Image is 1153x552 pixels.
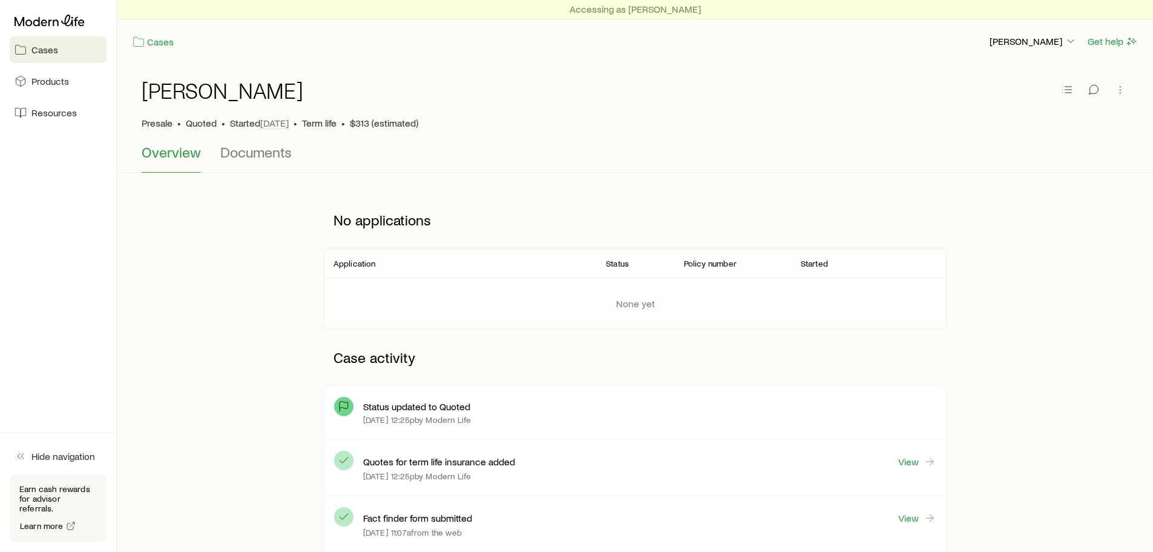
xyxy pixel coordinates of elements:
[898,511,936,525] a: View
[220,144,292,161] span: Documents
[898,455,936,468] a: View
[294,117,297,129] span: •
[31,107,77,119] span: Resources
[1087,35,1138,48] button: Get help
[324,202,947,238] p: No applications
[10,443,107,470] button: Hide navigation
[31,75,69,87] span: Products
[333,259,376,268] p: Application
[324,339,947,376] p: Case activity
[990,35,1077,47] p: [PERSON_NAME]
[10,68,107,95] a: Products
[10,474,107,542] div: Earn cash rewards for advisor referrals.Learn more
[230,117,289,129] p: Started
[177,117,181,129] span: •
[31,44,58,56] span: Cases
[341,117,345,129] span: •
[684,259,737,268] p: Policy number
[363,456,515,468] p: Quotes for term life insurance added
[363,415,471,425] p: [DATE] 12:25p by Modern Life
[142,144,201,161] span: Overview
[142,78,303,102] h1: [PERSON_NAME]
[363,401,470,413] p: Status updated to Quoted
[363,471,471,481] p: [DATE] 12:25p by Modern Life
[260,117,289,129] span: [DATE]
[616,298,655,310] p: None yet
[989,35,1077,49] button: [PERSON_NAME]
[801,259,828,268] p: Started
[570,3,701,15] p: Accessing as [PERSON_NAME]
[142,117,172,129] p: Presale
[31,450,95,462] span: Hide navigation
[20,522,64,530] span: Learn more
[142,144,1129,173] div: Case details tabs
[606,259,629,268] p: Status
[10,99,107,126] a: Resources
[186,117,217,129] span: Quoted
[363,512,472,524] p: Fact finder form submitted
[10,36,107,63] a: Cases
[363,528,462,537] p: [DATE] 11:07a from the web
[19,484,97,513] p: Earn cash rewards for advisor referrals.
[350,117,418,129] span: $313 (estimated)
[302,117,337,129] span: Term life
[222,117,225,129] span: •
[132,35,174,49] a: Cases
